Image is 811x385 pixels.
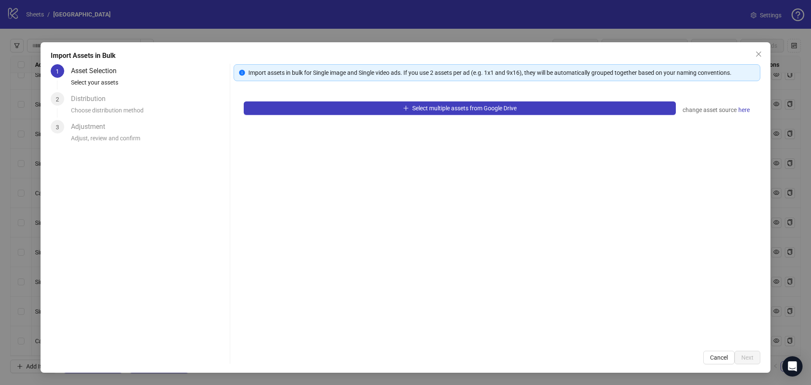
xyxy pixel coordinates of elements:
div: Adjust, review and confirm [71,134,226,148]
span: close [755,51,762,57]
span: Cancel [710,354,728,361]
span: here [738,105,750,115]
div: Asset Selection [71,64,123,78]
button: Cancel [703,351,735,364]
div: Open Intercom Messenger [782,356,803,377]
span: 3 [56,124,59,131]
a: here [738,105,750,115]
div: Adjustment [71,120,112,134]
button: Close [752,47,765,61]
span: plus [403,105,409,111]
div: Import Assets in Bulk [51,51,760,61]
div: Distribution [71,92,112,106]
div: Select your assets [71,78,226,92]
div: change asset source [683,105,750,115]
span: info-circle [239,70,245,76]
div: Choose distribution method [71,106,226,120]
div: Import assets in bulk for Single image and Single video ads. If you use 2 assets per ad (e.g. 1x1... [248,68,755,77]
span: Select multiple assets from Google Drive [412,105,517,112]
button: Next [735,351,760,364]
span: 1 [56,68,59,75]
span: 2 [56,96,59,103]
button: Select multiple assets from Google Drive [244,101,676,115]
